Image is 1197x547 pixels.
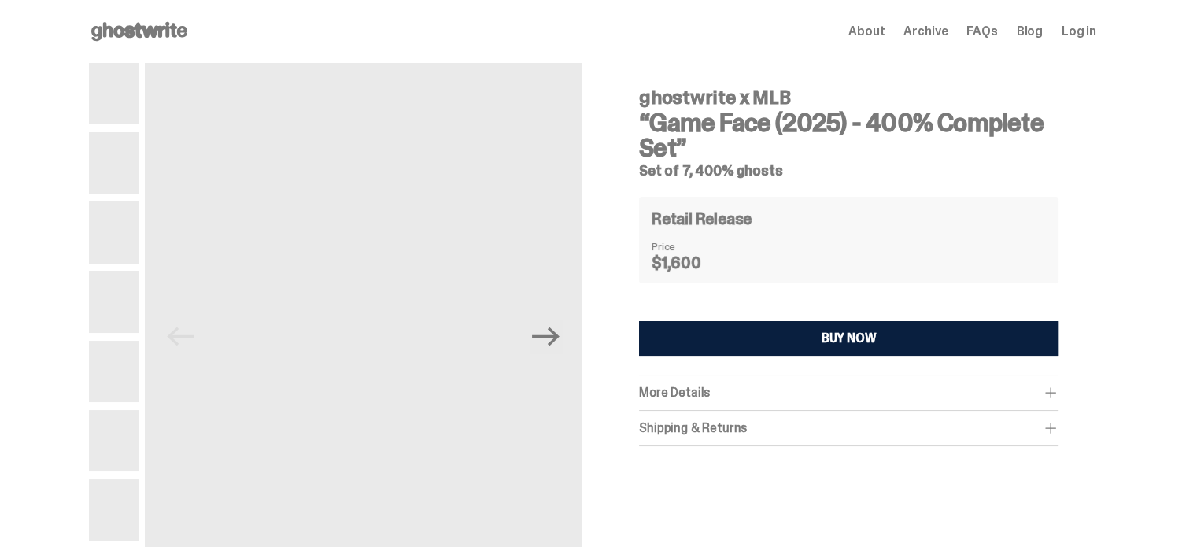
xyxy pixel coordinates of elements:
button: Next [529,320,563,354]
a: FAQs [966,25,997,38]
h4: Retail Release [652,211,752,227]
dd: $1,600 [652,255,730,271]
div: BUY NOW [822,332,877,345]
a: Archive [903,25,948,38]
span: More Details [639,384,710,401]
h5: Set of 7, 400% ghosts [639,164,1058,178]
button: BUY NOW [639,321,1058,356]
a: About [848,25,885,38]
a: Log in [1062,25,1096,38]
dt: Price [652,241,730,252]
div: Shipping & Returns [639,420,1058,436]
a: Blog [1017,25,1043,38]
h3: “Game Face (2025) - 400% Complete Set” [639,110,1058,161]
h4: ghostwrite x MLB [639,88,1058,107]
